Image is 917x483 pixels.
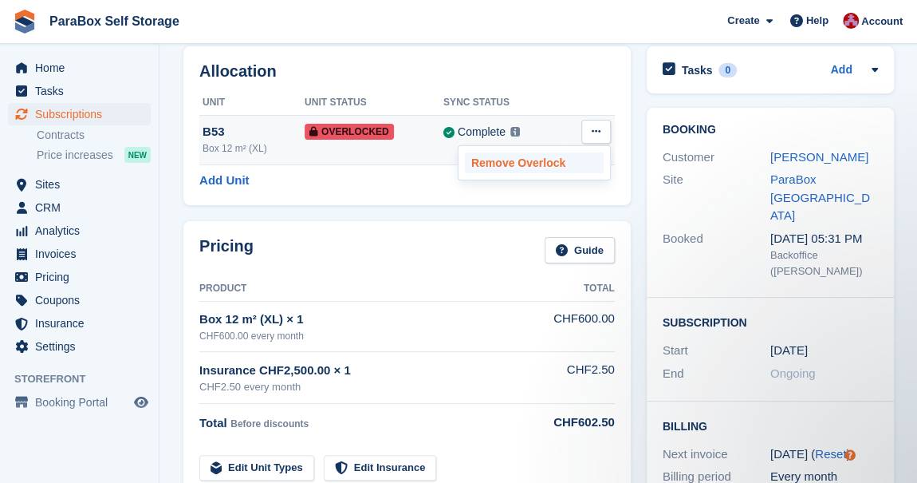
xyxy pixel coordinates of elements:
a: Preview store [132,393,151,412]
span: Home [35,57,131,79]
div: Customer [663,148,770,167]
span: Before discounts [230,418,309,430]
span: Booking Portal [35,391,131,414]
a: Add Unit [199,172,249,190]
span: Help [806,13,828,29]
a: menu [8,196,151,219]
a: menu [8,289,151,311]
div: Next invoice [663,445,770,464]
div: Site [663,171,770,225]
a: menu [8,57,151,79]
th: Sync Status [443,90,562,116]
th: Total [529,276,615,302]
span: Ongoing [770,366,816,380]
a: Contracts [37,128,151,143]
div: CHF2.50 every month [199,379,529,395]
div: Backoffice ([PERSON_NAME]) [770,247,878,279]
a: menu [8,80,151,102]
div: Booked [663,230,770,279]
a: menu [8,312,151,335]
span: Settings [35,335,131,358]
time: 2025-07-02 23:00:00 UTC [770,342,808,360]
div: Box 12 m² (XL) [203,141,305,156]
div: NEW [124,147,151,163]
span: Total [199,416,227,430]
span: Invoices [35,243,131,265]
th: Product [199,276,529,302]
div: Tooltip anchor [843,448,857,462]
h2: Pricing [199,237,254,263]
div: End [663,365,770,383]
a: ParaBox Self Storage [43,8,186,34]
span: Insurance [35,312,131,335]
a: menu [8,220,151,242]
span: Analytics [35,220,131,242]
div: Insurance CHF2,500.00 × 1 [199,362,529,380]
a: Remove Overlock [465,152,604,173]
div: CHF600.00 every month [199,329,529,343]
div: 0 [718,63,737,77]
span: Overlocked [305,124,394,140]
img: icon-info-grey-7440780725fd019a000dd9b08b2336e03edf1995a4989e88bcd33f0948082b44.svg [510,127,520,137]
th: Unit [199,90,305,116]
a: Guide [545,237,615,263]
th: Unit Status [305,90,443,116]
td: CHF600.00 [529,301,615,351]
span: Subscriptions [35,103,131,125]
h2: Billing [663,418,878,434]
a: menu [8,335,151,358]
a: menu [8,391,151,414]
div: B53 [203,123,305,141]
h2: Allocation [199,62,615,81]
a: menu [8,266,151,288]
span: Coupons [35,289,131,311]
div: Box 12 m² (XL) × 1 [199,311,529,329]
span: Pricing [35,266,131,288]
h2: Booking [663,124,878,137]
a: Add [830,61,852,80]
span: Create [727,13,759,29]
img: stora-icon-8386f47178a22dfd0bd8f6a31ec36ba5ce8667c1dd55bd0f319d3a0aa187defe.svg [13,10,37,34]
div: Start [663,342,770,360]
a: Reset [815,447,846,461]
span: Storefront [14,371,159,387]
span: CRM [35,196,131,219]
span: Price increases [37,148,113,163]
td: CHF2.50 [529,352,615,404]
img: Yan Grandjean [843,13,859,29]
a: Price increases NEW [37,146,151,164]
span: Sites [35,173,131,196]
a: menu [8,243,151,265]
a: menu [8,103,151,125]
span: Tasks [35,80,131,102]
a: Edit Insurance [324,455,437,481]
h2: Subscription [663,314,878,330]
div: [DATE] ( ) [770,445,878,464]
a: menu [8,173,151,196]
div: Complete [458,124,506,141]
a: [PERSON_NAME] [770,150,868,164]
div: CHF602.50 [529,414,615,432]
div: [DATE] 05:31 PM [770,230,878,248]
a: Edit Unit Types [199,455,314,481]
a: ParaBox [GEOGRAPHIC_DATA] [770,172,870,222]
h2: Tasks [682,63,713,77]
span: Account [861,14,903,30]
